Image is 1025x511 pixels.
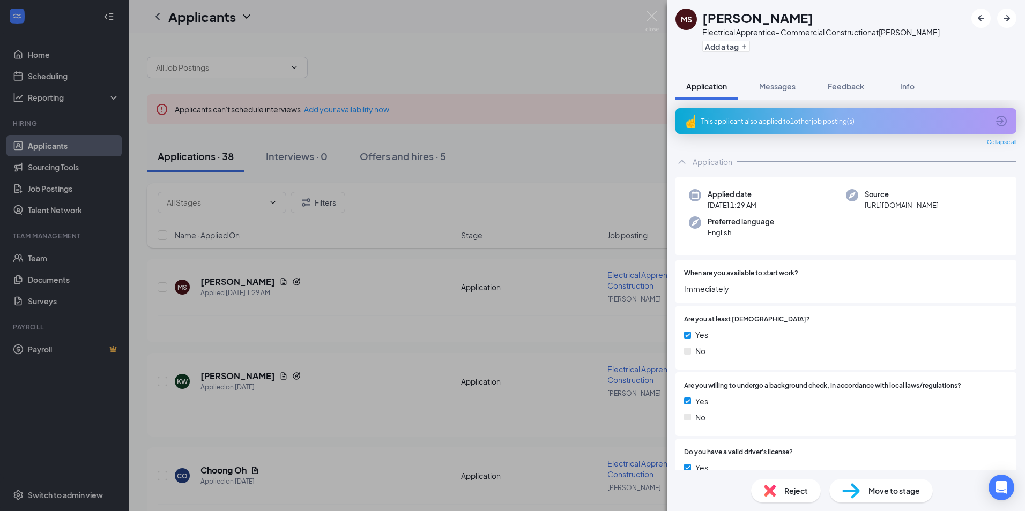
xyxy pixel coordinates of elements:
[865,189,939,200] span: Source
[695,329,708,341] span: Yes
[759,81,796,91] span: Messages
[784,485,808,497] span: Reject
[684,314,810,325] span: Are you at least [DEMOGRAPHIC_DATA]?
[997,9,1016,28] button: ArrowRight
[989,475,1014,500] div: Open Intercom Messenger
[971,9,991,28] button: ArrowLeftNew
[681,14,692,25] div: MS
[995,115,1008,127] svg: ArrowCircle
[701,117,989,126] div: This applicant also applied to 1 other job posting(s)
[975,12,987,25] svg: ArrowLeftNew
[828,81,864,91] span: Feedback
[695,345,705,357] span: No
[695,462,708,474] span: Yes
[675,155,688,168] svg: ChevronUp
[708,189,756,200] span: Applied date
[865,200,939,211] span: [URL][DOMAIN_NAME]
[695,411,705,423] span: No
[684,381,961,391] span: Are you willing to undergo a background check, in accordance with local laws/regulations?
[987,138,1016,147] span: Collapse all
[708,227,774,238] span: English
[1000,12,1013,25] svg: ArrowRight
[708,216,774,227] span: Preferred language
[686,81,727,91] span: Application
[693,156,732,167] div: Application
[684,283,1008,295] span: Immediately
[684,268,798,279] span: When are you available to start work?
[702,27,940,37] div: Electrical Apprentice- Commercial Construction at [PERSON_NAME]
[741,43,747,50] svg: Plus
[868,485,920,497] span: Move to stage
[708,200,756,211] span: [DATE] 1:29 AM
[684,447,793,457] span: Do you have a valid driver's license?
[702,9,813,27] h1: [PERSON_NAME]
[695,395,708,407] span: Yes
[702,41,750,52] button: PlusAdd a tag
[900,81,915,91] span: Info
